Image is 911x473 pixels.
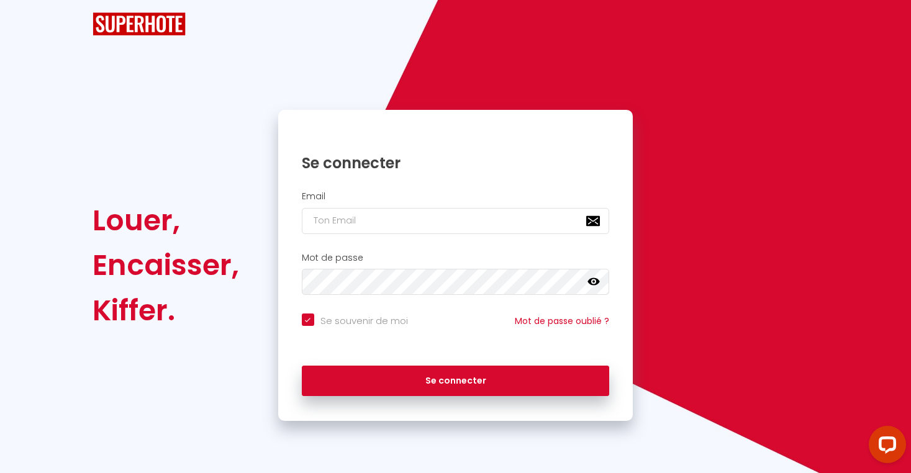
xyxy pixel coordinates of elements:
h1: Se connecter [302,153,610,173]
input: Ton Email [302,208,610,234]
button: Se connecter [302,366,610,397]
a: Mot de passe oublié ? [515,315,609,327]
div: Kiffer. [93,288,239,333]
div: Encaisser, [93,243,239,287]
iframe: LiveChat chat widget [859,421,911,473]
h2: Mot de passe [302,253,610,263]
img: SuperHote logo [93,12,186,35]
div: Louer, [93,198,239,243]
h2: Email [302,191,610,202]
